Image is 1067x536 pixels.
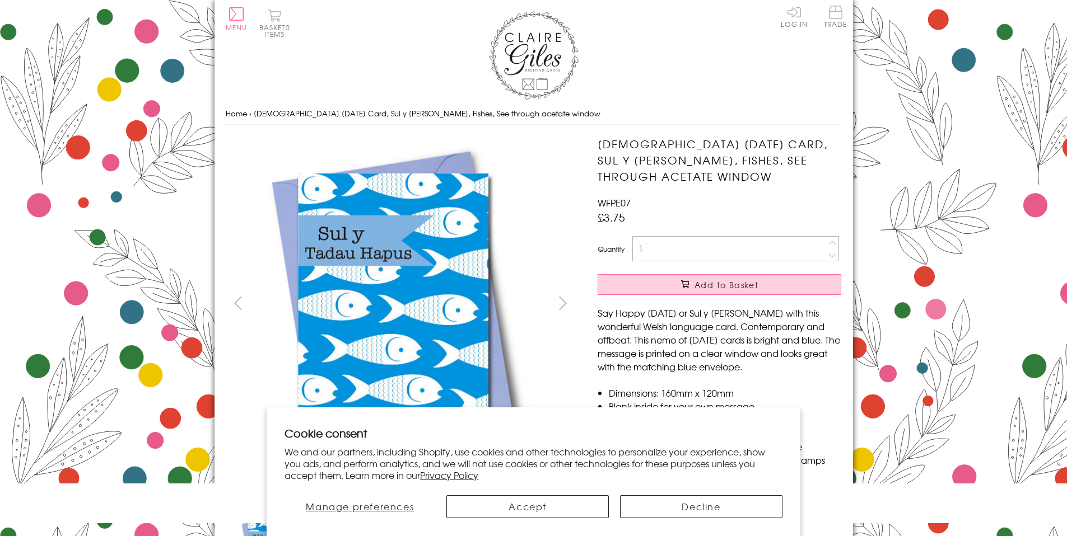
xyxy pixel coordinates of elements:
span: Manage preferences [306,500,414,513]
span: 0 items [264,22,290,39]
span: [DEMOGRAPHIC_DATA] [DATE] Card, Sul y [PERSON_NAME], Fishes, See through acetate window [254,108,600,119]
span: Trade [824,6,847,27]
img: Welsh Father's Day Card, Sul y Tadau Hapus, Fishes, See through acetate window [575,136,911,472]
button: Add to Basket [598,274,841,295]
img: Claire Giles Greetings Cards [489,11,579,100]
h2: Cookie consent [285,425,782,441]
img: Welsh Father's Day Card, Sul y Tadau Hapus, Fishes, See through acetate window [225,136,561,472]
a: Trade [824,6,847,30]
button: Manage preferences [285,495,435,518]
button: Menu [226,7,248,31]
a: Log In [781,6,808,27]
button: Basket0 items [259,9,290,37]
label: Quantity [598,244,625,254]
a: Privacy Policy [420,468,478,482]
span: Menu [226,22,248,32]
span: › [249,108,251,119]
a: Home [226,108,247,119]
h1: [DEMOGRAPHIC_DATA] [DATE] Card, Sul y [PERSON_NAME], Fishes, See through acetate window [598,136,841,184]
p: We and our partners, including Shopify, use cookies and other technologies to personalize your ex... [285,446,782,481]
button: prev [226,290,251,316]
nav: breadcrumbs [226,102,842,125]
p: Say Happy [DATE] or Sul y [PERSON_NAME] with this wonderful Welsh language card. Contemporary and... [598,306,841,373]
span: £3.75 [598,209,625,225]
button: next [550,290,575,316]
span: WFPE07 [598,196,631,209]
li: Blank inside for your own message [609,399,841,413]
button: Accept [446,495,609,518]
button: Decline [620,495,782,518]
span: Add to Basket [695,279,758,290]
li: Dimensions: 160mm x 120mm [609,386,841,399]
